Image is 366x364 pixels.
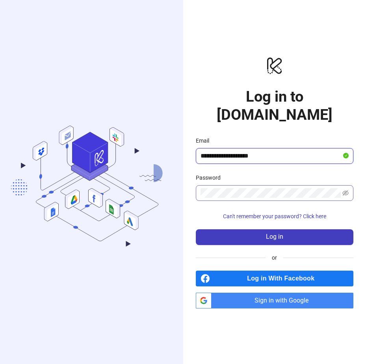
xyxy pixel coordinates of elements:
span: or [266,253,283,262]
span: Log in [266,233,283,240]
label: Email [196,136,214,145]
span: Log in With Facebook [213,271,353,286]
a: Sign in with Google [196,293,353,308]
button: Can't remember your password? Click here [196,210,353,223]
h1: Log in to [DOMAIN_NAME] [196,87,353,124]
button: Log in [196,229,353,245]
span: Can't remember your password? Click here [223,213,326,219]
a: Can't remember your password? Click here [196,213,353,219]
input: Password [201,188,341,198]
span: eye-invisible [342,190,349,196]
span: Sign in with Google [215,293,353,308]
a: Log in With Facebook [196,271,353,286]
input: Email [201,151,342,161]
label: Password [196,173,226,182]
